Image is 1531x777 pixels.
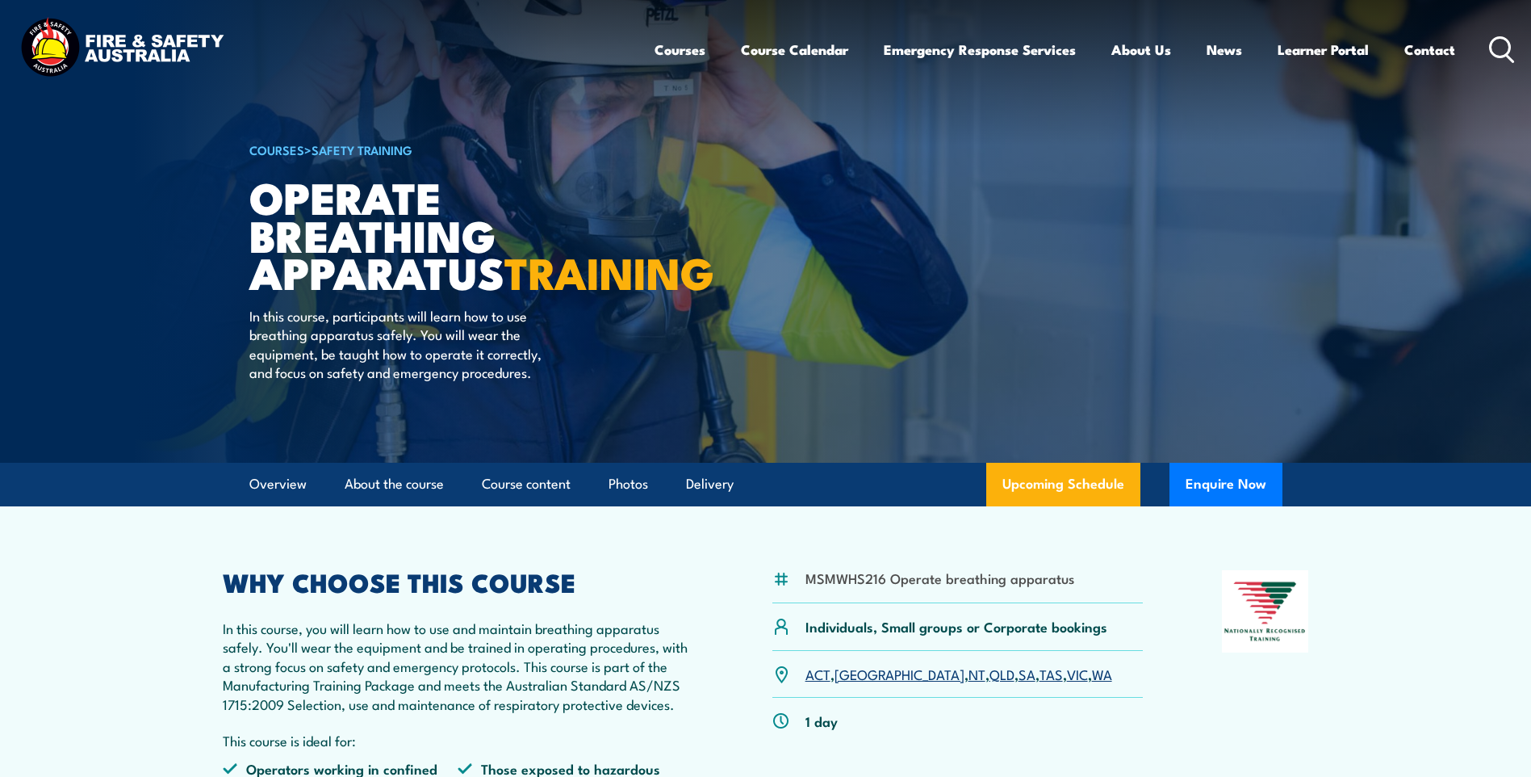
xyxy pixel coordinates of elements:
[1039,664,1063,683] a: TAS
[741,28,848,71] a: Course Calendar
[805,665,1112,683] p: , , , , , , ,
[482,463,571,506] a: Course content
[223,731,694,750] p: This course is ideal for:
[1207,28,1242,71] a: News
[805,617,1107,636] p: Individuals, Small groups or Corporate bookings
[249,178,648,291] h1: Operate Breathing Apparatus
[249,141,304,158] a: COURSES
[249,140,648,159] h6: >
[835,664,964,683] a: [GEOGRAPHIC_DATA]
[686,463,734,506] a: Delivery
[1111,28,1171,71] a: About Us
[805,664,830,683] a: ACT
[249,306,544,382] p: In this course, participants will learn how to use breathing apparatus safely. You will wear the ...
[1278,28,1369,71] a: Learner Portal
[345,463,444,506] a: About the course
[1092,664,1112,683] a: WA
[312,141,412,158] a: Safety Training
[805,569,1074,587] li: MSMWHS216 Operate breathing apparatus
[805,712,838,730] p: 1 day
[504,237,714,304] strong: TRAINING
[223,570,694,593] h2: WHY CHOOSE THIS COURSE
[884,28,1076,71] a: Emergency Response Services
[1222,570,1309,653] img: Nationally Recognised Training logo.
[1169,463,1282,506] button: Enquire Now
[655,28,705,71] a: Courses
[249,463,307,506] a: Overview
[1067,664,1088,683] a: VIC
[1019,664,1035,683] a: SA
[1404,28,1455,71] a: Contact
[989,664,1014,683] a: QLD
[223,619,694,713] p: In this course, you will learn how to use and maintain breathing apparatus safely. You'll wear th...
[968,664,985,683] a: NT
[609,463,648,506] a: Photos
[986,463,1140,506] a: Upcoming Schedule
